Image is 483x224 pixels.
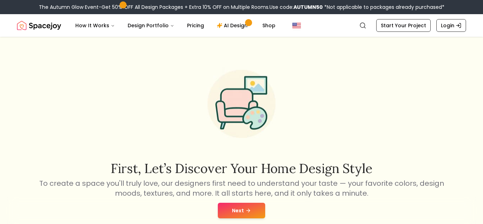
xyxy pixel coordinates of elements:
[17,18,61,33] a: Spacejoy
[181,18,210,33] a: Pricing
[436,19,466,32] a: Login
[70,18,281,33] nav: Main
[218,203,265,218] button: Next
[17,18,61,33] img: Spacejoy Logo
[122,18,180,33] button: Design Portfolio
[70,18,121,33] button: How It Works
[38,161,445,176] h2: First, let’s discover your home design style
[211,18,255,33] a: AI Design
[38,178,445,198] p: To create a space you'll truly love, our designers first need to understand your taste — your fav...
[293,4,323,11] b: AUTUMN50
[17,14,466,37] nav: Global
[323,4,444,11] span: *Not applicable to packages already purchased*
[292,21,301,30] img: United States
[257,18,281,33] a: Shop
[376,19,431,32] a: Start Your Project
[39,4,444,11] div: The Autumn Glow Event-Get 50% OFF All Design Packages + Extra 10% OFF on Multiple Rooms.
[269,4,323,11] span: Use code:
[196,59,287,149] img: Start Style Quiz Illustration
